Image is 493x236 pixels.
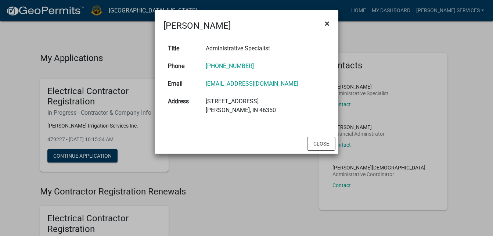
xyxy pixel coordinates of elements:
a: [PHONE_NUMBER] [206,62,254,69]
span: × [325,18,330,29]
button: Close [319,13,335,34]
h4: [PERSON_NAME] [163,19,231,32]
button: Close [307,137,335,151]
th: Email [163,75,201,93]
th: Title [163,40,201,57]
td: Administrative Specialist [201,40,330,57]
th: Phone [163,57,201,75]
td: [STREET_ADDRESS] [PERSON_NAME], IN 46350 [201,93,330,119]
th: Address [163,93,201,119]
a: [EMAIL_ADDRESS][DOMAIN_NAME] [206,80,298,87]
